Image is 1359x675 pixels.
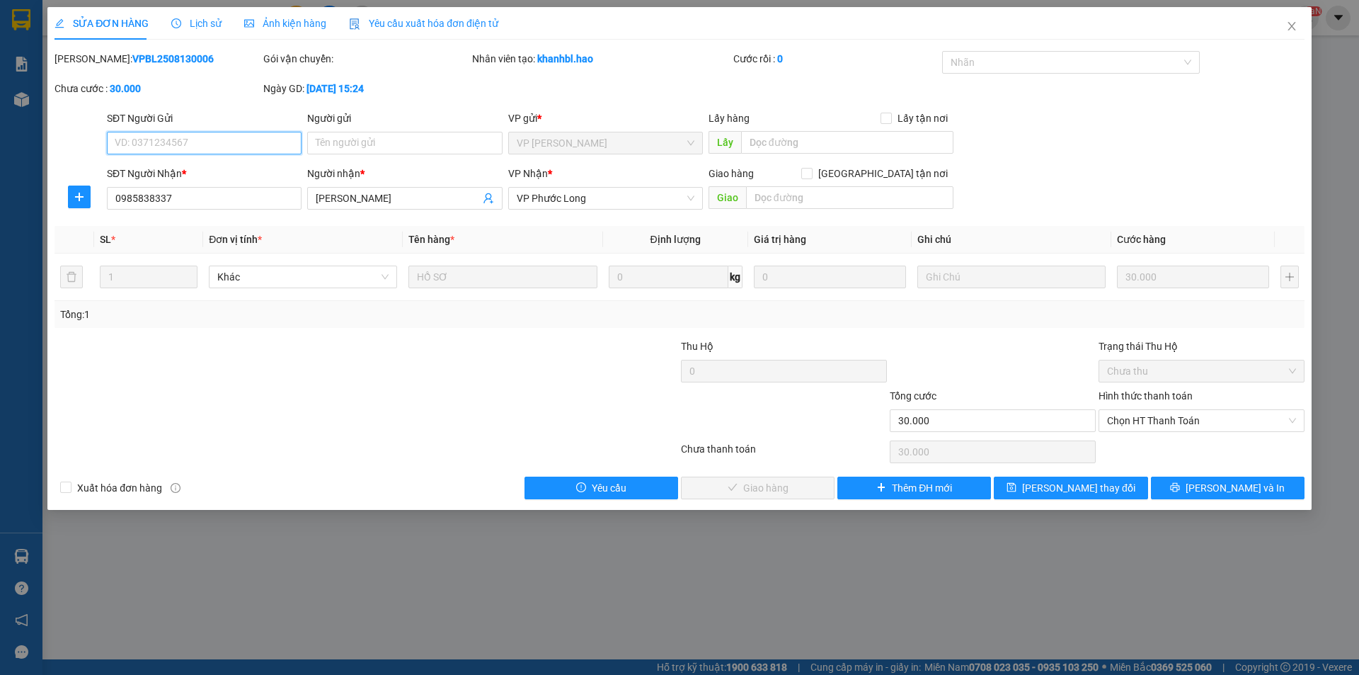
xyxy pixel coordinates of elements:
div: Cước rồi : [733,51,939,67]
div: Gói vận chuyển: [263,51,469,67]
button: Close [1272,7,1312,47]
b: 0 [777,53,783,64]
b: GỬI : VP Phước Long [18,103,203,126]
span: SL [100,234,111,245]
span: [PERSON_NAME] và In [1186,480,1285,496]
span: info-circle [171,483,180,493]
span: Khác [217,266,389,288]
li: Hotline: 02839552959 [132,52,592,70]
span: Yêu cầu [592,480,626,496]
span: Lấy [709,131,741,154]
span: Lấy tận nơi [892,110,953,126]
th: Ghi chú [912,226,1111,254]
span: exclamation-circle [576,482,586,494]
span: Chọn HT Thanh Toán [1107,410,1296,431]
input: Dọc đường [746,186,953,209]
div: Người gửi [307,110,502,126]
button: save[PERSON_NAME] thay đổi [994,477,1147,499]
b: VPBL2508130006 [132,53,214,64]
span: user-add [483,193,494,204]
span: Yêu cầu xuất hóa đơn điện tử [349,18,498,29]
div: Tổng: 1 [60,307,524,322]
span: [GEOGRAPHIC_DATA] tận nơi [813,166,953,181]
span: Lấy hàng [709,113,750,124]
b: [DATE] 15:24 [306,83,364,94]
span: Thêm ĐH mới [892,480,952,496]
span: picture [244,18,254,28]
span: Chưa thu [1107,361,1296,382]
input: 0 [1117,266,1269,288]
span: Tổng cước [890,390,936,402]
div: VP gửi [508,110,703,126]
span: Định lượng [650,234,701,245]
input: 0 [754,266,906,288]
span: clock-circle [171,18,181,28]
span: Giao [709,186,746,209]
b: 30.000 [110,83,141,94]
button: checkGiao hàng [681,477,835,499]
div: SĐT Người Nhận [107,166,302,181]
span: Giá trị hàng [754,234,806,245]
span: [PERSON_NAME] thay đổi [1022,480,1135,496]
button: printer[PERSON_NAME] và In [1151,477,1304,499]
input: Ghi Chú [917,266,1106,288]
b: khanhbl.hao [537,53,593,64]
button: plus [68,186,91,208]
div: Người nhận [307,166,502,181]
img: logo.jpg [18,18,88,89]
span: printer [1170,482,1180,494]
span: save [1007,482,1016,494]
span: Cước hàng [1117,234,1166,245]
span: kg [728,266,742,288]
div: Chưa cước : [55,81,260,96]
input: VD: Bàn, Ghế [408,266,597,288]
div: Trạng thái Thu Hộ [1099,339,1304,354]
span: plus [876,482,886,494]
span: VP Nhận [508,168,548,179]
span: Tên hàng [408,234,454,245]
div: [PERSON_NAME]: [55,51,260,67]
span: VP Bạc Liêu [517,132,694,154]
button: delete [60,266,83,288]
span: Giao hàng [709,168,754,179]
button: exclamation-circleYêu cầu [524,477,678,499]
img: icon [349,18,360,30]
div: Ngày GD: [263,81,469,96]
span: close [1286,21,1297,32]
div: SĐT Người Gửi [107,110,302,126]
button: plus [1280,266,1299,288]
span: Đơn vị tính [209,234,262,245]
label: Hình thức thanh toán [1099,390,1193,402]
span: SỬA ĐƠN HÀNG [55,18,149,29]
span: Ảnh kiện hàng [244,18,326,29]
span: Thu Hộ [681,341,713,352]
li: 26 Phó Cơ Điều, Phường 12 [132,35,592,52]
input: Dọc đường [741,131,953,154]
span: edit [55,18,64,28]
span: Lịch sử [171,18,222,29]
button: plusThêm ĐH mới [837,477,991,499]
span: plus [69,191,90,203]
span: VP Phước Long [517,188,694,209]
div: Chưa thanh toán [679,441,888,466]
span: Xuất hóa đơn hàng [71,480,168,496]
div: Nhân viên tạo: [472,51,730,67]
